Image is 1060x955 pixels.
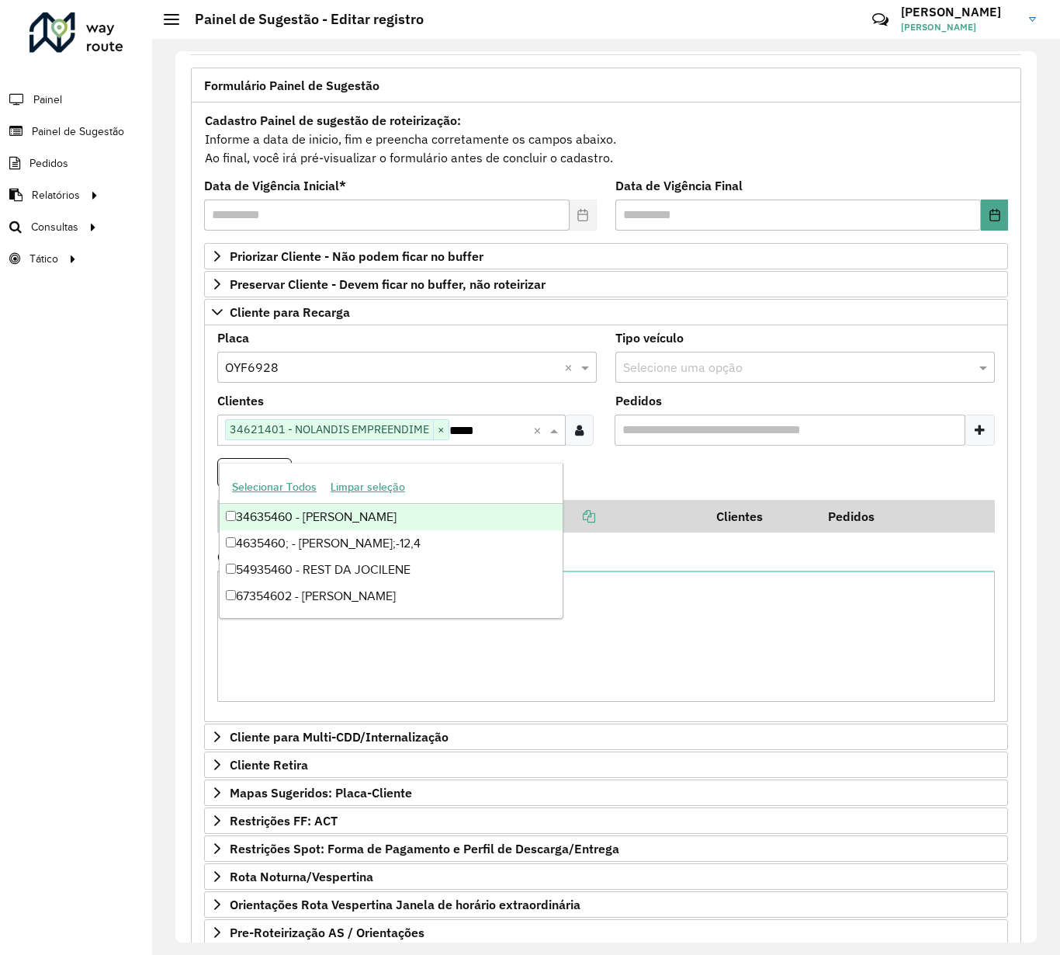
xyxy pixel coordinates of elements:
a: Restrições FF: ACT [204,807,1008,834]
div: 4635460; - [PERSON_NAME];-12,4 [220,530,563,557]
ng-dropdown-panel: Options list [219,463,563,619]
span: Formulário Painel de Sugestão [204,79,379,92]
span: Priorizar Cliente - Não podem ficar no buffer [230,250,483,262]
a: Copiar [546,509,595,524]
h3: [PERSON_NAME] [901,5,1017,19]
span: Clear all [564,358,577,377]
span: Cliente para Recarga [230,306,350,318]
label: Observações [217,547,291,566]
th: Clientes [705,500,817,533]
span: Clear all [533,421,546,439]
span: Cliente para Multi-CDD/Internalização [230,731,449,743]
span: [PERSON_NAME] [901,20,1017,34]
a: Restrições Spot: Forma de Pagamento e Perfil de Descarga/Entrega [204,835,1008,862]
label: Placa [217,328,249,347]
button: Adicionar [217,458,292,488]
label: Tipo veículo [615,328,684,347]
span: Consultas [31,219,78,235]
h2: Painel de Sugestão - Editar registro [179,11,424,28]
span: Painel [33,92,62,108]
a: Cliente para Recarga [204,299,1008,325]
span: Restrições Spot: Forma de Pagamento e Perfil de Descarga/Entrega [230,842,619,855]
span: Pre-Roteirização AS / Orientações [230,926,424,939]
a: Contato Rápido [864,3,897,36]
label: Data de Vigência Final [615,176,743,195]
span: Restrições FF: ACT [230,814,338,827]
span: Tático [29,251,58,267]
span: Orientações Rota Vespertina Janela de horário extraordinária [230,898,580,911]
span: Cliente Retira [230,759,308,771]
span: Pedidos [29,155,68,172]
a: Preservar Cliente - Devem ficar no buffer, não roteirizar [204,271,1008,297]
a: Orientações Rota Vespertina Janela de horário extraordinária [204,891,1008,918]
strong: Cadastro Painel de sugestão de roteirização: [205,113,461,128]
span: Relatórios [32,187,80,203]
span: Mapas Sugeridos: Placa-Cliente [230,787,412,799]
th: Pedidos [817,500,929,533]
a: Cliente para Multi-CDD/Internalização [204,724,1008,750]
label: Pedidos [615,391,662,410]
span: Rota Noturna/Vespertina [230,870,373,883]
a: Priorizar Cliente - Não podem ficar no buffer [204,243,1008,269]
span: Preservar Cliente - Devem ficar no buffer, não roteirizar [230,278,546,290]
th: Placa [217,500,305,533]
button: Limpar seleção [324,475,412,499]
a: Pre-Roteirização AS / Orientações [204,919,1008,946]
span: Painel de Sugestão [32,123,124,140]
label: Data de Vigência Inicial [204,176,346,195]
th: Código Cliente [452,500,706,533]
a: Cliente Retira [204,752,1008,778]
span: × [433,421,449,439]
button: Selecionar Todos [225,475,324,499]
div: Cliente para Recarga [204,325,1008,723]
div: Informe a data de inicio, fim e preencha corretamente os campos abaixo. Ao final, você irá pré-vi... [204,110,1008,168]
div: 67354602 - [PERSON_NAME] [220,583,563,609]
button: Choose Date [981,200,1008,231]
a: Mapas Sugeridos: Placa-Cliente [204,780,1008,806]
div: 34635460 - [PERSON_NAME] [220,504,563,530]
label: Clientes [217,391,264,410]
span: 34621401 - NOLANDIS EMPREENDIME [226,420,433,439]
a: Rota Noturna/Vespertina [204,863,1008,890]
div: 54935460 - REST DA JOCILENE [220,557,563,583]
